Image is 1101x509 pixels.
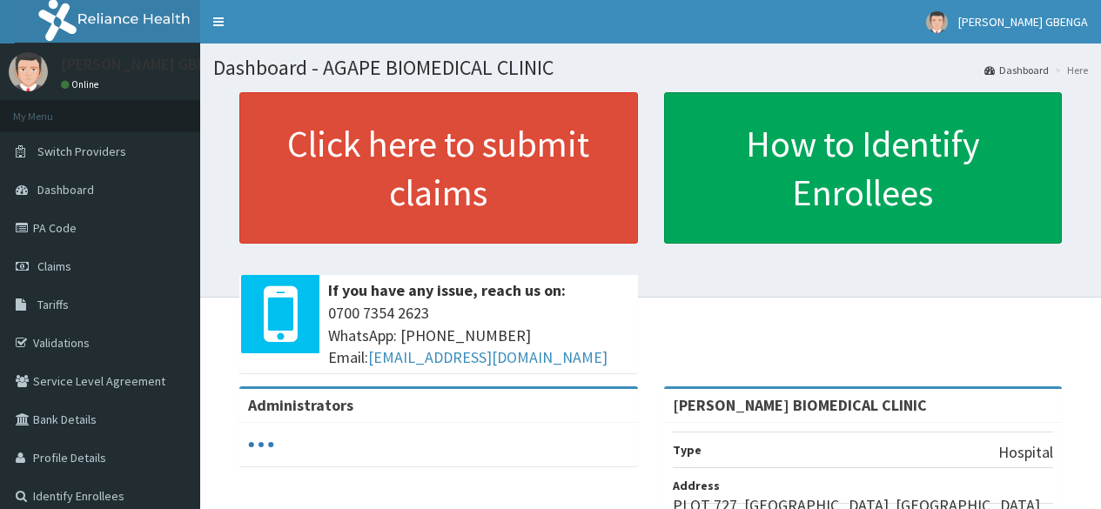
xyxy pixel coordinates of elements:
[328,302,629,369] span: 0700 7354 2623 WhatsApp: [PHONE_NUMBER] Email:
[664,92,1063,244] a: How to Identify Enrollees
[9,52,48,91] img: User Image
[37,258,71,274] span: Claims
[61,78,103,90] a: Online
[984,63,1049,77] a: Dashboard
[368,347,608,367] a: [EMAIL_ADDRESS][DOMAIN_NAME]
[37,297,69,312] span: Tariffs
[248,395,353,415] b: Administrators
[328,280,566,300] b: If you have any issue, reach us on:
[673,395,927,415] strong: [PERSON_NAME] BIOMEDICAL CLINIC
[673,478,720,493] b: Address
[61,57,234,72] p: [PERSON_NAME] GBENGA
[213,57,1088,79] h1: Dashboard - AGAPE BIOMEDICAL CLINIC
[926,11,948,33] img: User Image
[958,14,1088,30] span: [PERSON_NAME] GBENGA
[1051,63,1088,77] li: Here
[998,441,1053,464] p: Hospital
[673,442,702,458] b: Type
[239,92,638,244] a: Click here to submit claims
[248,432,274,458] svg: audio-loading
[37,144,126,159] span: Switch Providers
[37,182,94,198] span: Dashboard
